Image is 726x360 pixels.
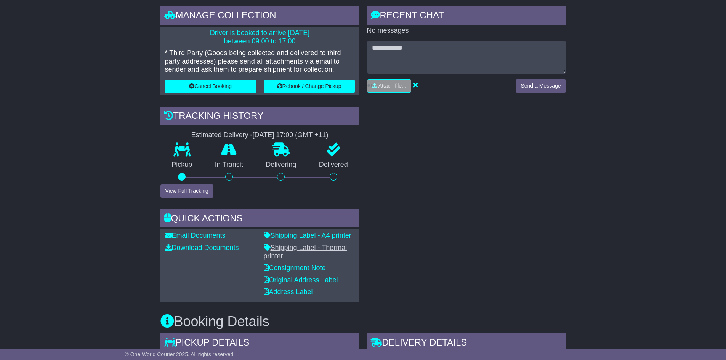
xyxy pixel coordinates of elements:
div: Quick Actions [160,209,359,230]
a: Shipping Label - A4 printer [264,232,351,239]
p: In Transit [204,161,255,169]
a: Address Label [264,288,313,296]
button: Rebook / Change Pickup [264,80,355,93]
p: Pickup [160,161,204,169]
p: No messages [367,27,566,35]
button: Cancel Booking [165,80,256,93]
p: Delivered [308,161,359,169]
div: Tracking history [160,107,359,127]
a: Shipping Label - Thermal printer [264,244,347,260]
a: Download Documents [165,244,239,251]
p: Driver is booked to arrive [DATE] between 09:00 to 17:00 [165,29,355,45]
a: Original Address Label [264,276,338,284]
div: Manage collection [160,6,359,27]
p: Delivering [255,161,308,169]
h3: Booking Details [160,314,566,329]
a: Consignment Note [264,264,326,272]
button: Send a Message [516,79,566,93]
a: Email Documents [165,232,226,239]
div: Estimated Delivery - [160,131,359,139]
span: © One World Courier 2025. All rights reserved. [125,351,235,357]
button: View Full Tracking [160,184,213,198]
div: Delivery Details [367,333,566,354]
div: Pickup Details [160,333,359,354]
div: [DATE] 17:00 (GMT +11) [253,131,329,139]
div: RECENT CHAT [367,6,566,27]
p: * Third Party (Goods being collected and delivered to third party addresses) please send all atta... [165,49,355,74]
